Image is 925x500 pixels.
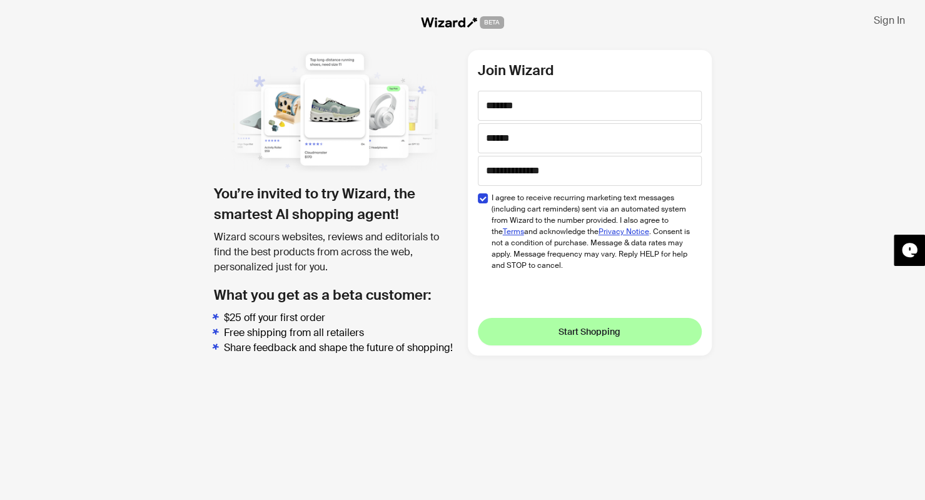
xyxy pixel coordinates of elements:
[224,325,458,340] li: Free shipping from all retailers
[224,340,458,355] li: Share feedback and shape the future of shopping!
[599,227,649,237] a: Privacy Notice
[864,10,915,30] button: Sign In
[480,16,504,29] span: BETA
[503,227,524,237] a: Terms
[214,285,458,305] h2: What you get as a beta customer:
[478,60,702,81] h2: Join Wizard
[224,310,458,325] li: $25 off your first order
[478,318,702,345] button: Start Shopping
[214,183,458,225] h1: You’re invited to try Wizard, the smartest AI shopping agent!
[874,14,905,27] span: Sign In
[214,230,458,275] div: Wizard scours websites, reviews and editorials to find the best products from across the web, per...
[492,192,692,271] span: I agree to receive recurring marketing text messages (including cart reminders) sent via an autom...
[559,326,620,337] span: Start Shopping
